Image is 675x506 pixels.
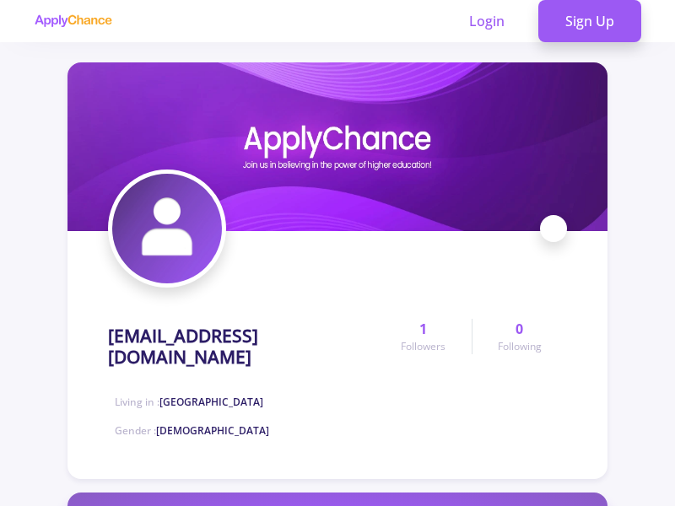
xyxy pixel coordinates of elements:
span: [GEOGRAPHIC_DATA] [159,395,263,409]
span: Living in : [115,395,263,409]
img: applychance logo text only [34,14,112,28]
img: ppasricha@laurentian.cacover image [67,62,607,231]
span: Following [498,339,542,354]
img: ppasricha@laurentian.caavatar [112,174,222,283]
span: Followers [401,339,445,354]
span: Gender : [115,423,269,438]
a: 1Followers [375,319,471,354]
span: 1 [419,319,427,339]
h1: [EMAIL_ADDRESS][DOMAIN_NAME] [108,326,375,368]
span: 0 [516,319,523,339]
span: [DEMOGRAPHIC_DATA] [156,423,269,438]
a: 0Following [472,319,567,354]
